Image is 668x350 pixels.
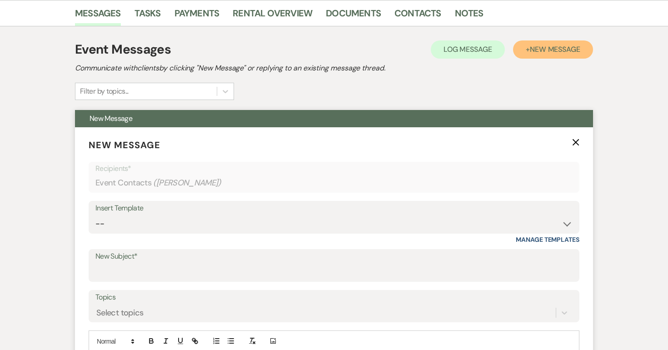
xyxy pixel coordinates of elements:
a: Payments [174,6,219,26]
span: New Message [89,139,160,151]
p: Recipients* [95,163,573,175]
h1: Event Messages [75,40,171,59]
a: Tasks [135,6,161,26]
div: Select topics [96,306,144,319]
a: Contacts [394,6,441,26]
div: Filter by topics... [80,86,129,97]
h2: Communicate with clients by clicking "New Message" or replying to an existing message thread. [75,63,593,74]
a: Manage Templates [516,235,579,244]
span: New Message [90,114,132,123]
a: Documents [326,6,381,26]
a: Messages [75,6,121,26]
a: Notes [455,6,484,26]
span: ( [PERSON_NAME] ) [153,177,221,189]
span: New Message [530,45,580,54]
label: Topics [95,291,573,304]
a: Rental Overview [233,6,312,26]
div: Event Contacts [95,174,573,192]
div: Insert Template [95,202,573,215]
label: New Subject* [95,250,573,263]
button: +New Message [513,40,593,59]
span: Log Message [444,45,492,54]
button: Log Message [431,40,505,59]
